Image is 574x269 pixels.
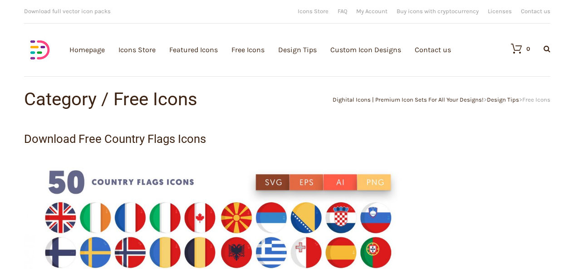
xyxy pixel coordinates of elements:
a: Dighital Icons | Premium Icon Sets For All Your Designs! [333,96,484,103]
a: Icons Store [298,8,329,14]
div: 0 [526,46,530,52]
a: Design Tips [487,96,519,103]
a: Buy icons with cryptocurrency [397,8,479,14]
div: > > [287,97,550,103]
a: My Account [356,8,388,14]
a: Download Free Country Flags Icons [24,132,206,146]
span: Free Icons [522,96,550,103]
h1: Category / Free Icons [24,90,287,108]
a: Licenses [488,8,512,14]
a: 0 [502,43,530,54]
a: FAQ [338,8,347,14]
a: Contact us [521,8,550,14]
span: Download full vector icon packs [24,8,111,15]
